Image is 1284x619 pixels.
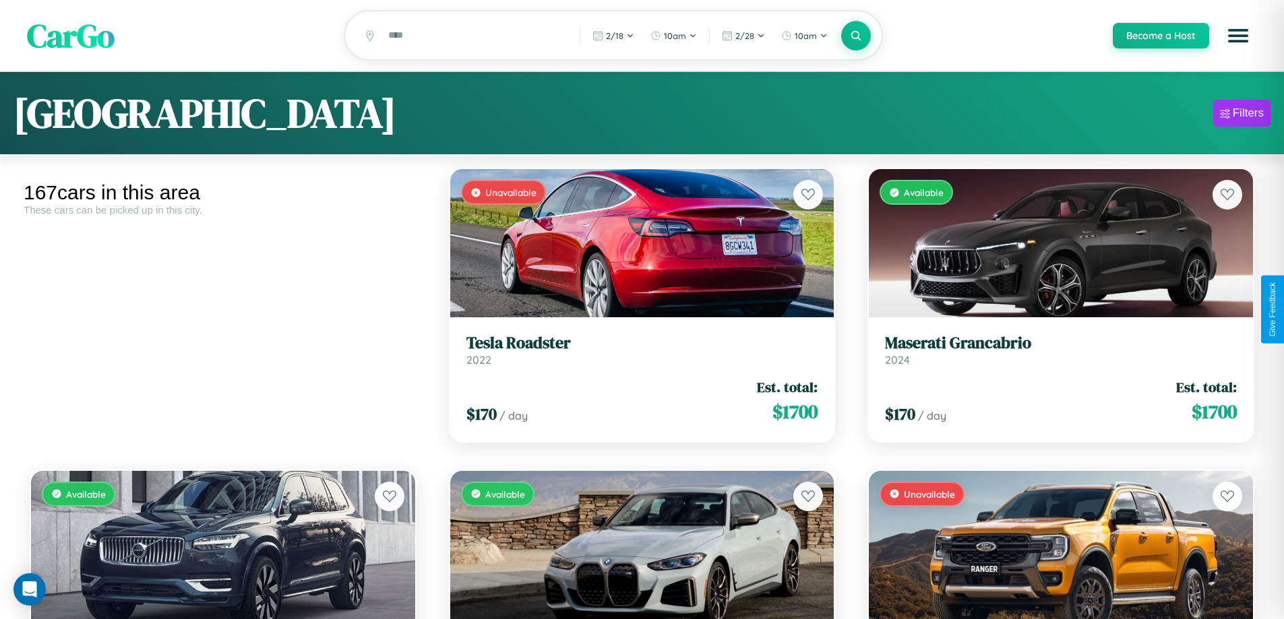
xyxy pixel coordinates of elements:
[904,187,944,198] span: Available
[485,488,525,500] span: Available
[586,25,641,46] button: 2/18
[885,333,1237,353] h3: Maserati Grancabrio
[1192,398,1237,425] span: $ 1700
[24,204,423,216] div: These cars can be picked up in this city.
[466,333,818,353] h3: Tesla Roadster
[918,409,946,422] span: / day
[606,30,623,41] span: 2 / 18
[1213,100,1271,127] button: Filters
[885,333,1237,366] a: Maserati Grancabrio2024
[774,25,834,46] button: 10am
[24,181,423,204] div: 167 cars in this area
[715,25,772,46] button: 2/28
[664,30,686,41] span: 10am
[1268,282,1277,337] div: Give Feedback
[1113,23,1209,48] button: Become a Host
[13,86,396,141] h1: [GEOGRAPHIC_DATA]
[644,25,704,46] button: 10am
[1176,377,1237,397] span: Est. total:
[27,13,115,58] span: CarGo
[13,573,46,606] div: Open Intercom Messenger
[485,187,537,198] span: Unavailable
[904,488,955,500] span: Unavailable
[1219,17,1257,55] button: Open menu
[466,403,497,425] span: $ 170
[466,353,491,366] span: 2022
[66,488,106,500] span: Available
[735,30,754,41] span: 2 / 28
[795,30,817,41] span: 10am
[499,409,528,422] span: / day
[1233,106,1264,120] div: Filters
[466,333,818,366] a: Tesla Roadster2022
[772,398,818,425] span: $ 1700
[757,377,818,397] span: Est. total:
[885,353,910,366] span: 2024
[885,403,915,425] span: $ 170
